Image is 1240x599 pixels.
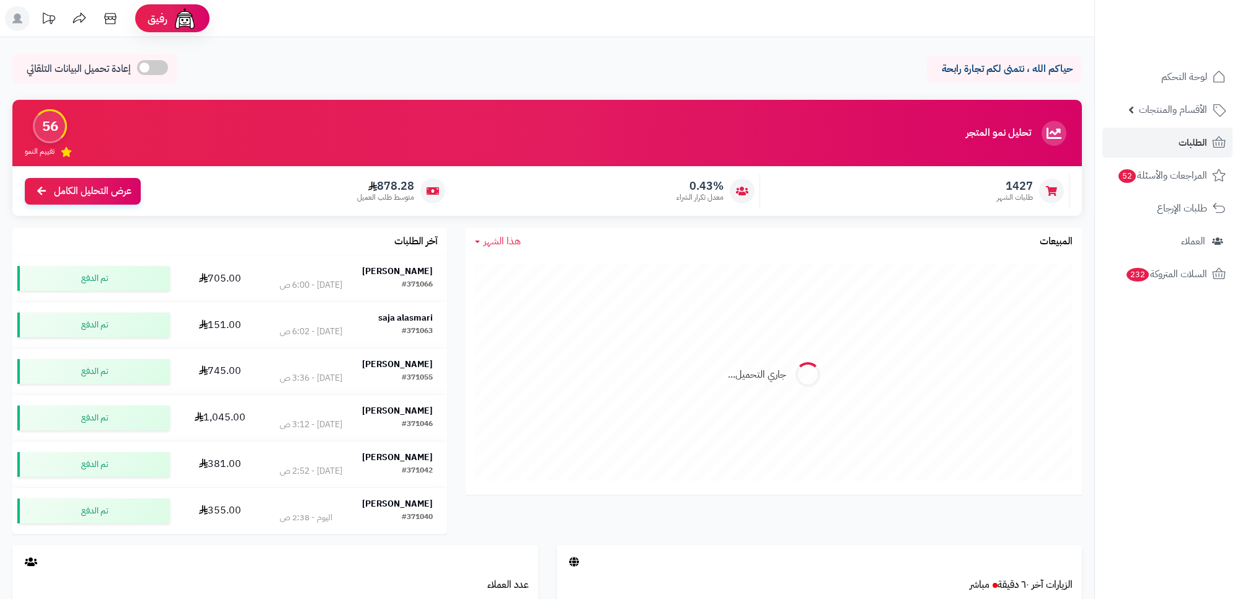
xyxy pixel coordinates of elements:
a: طلبات الإرجاع [1102,193,1233,223]
span: رفيق [148,11,167,26]
div: تم الدفع [17,499,170,523]
span: عرض التحليل الكامل [54,184,131,198]
a: تحديثات المنصة [33,6,64,34]
span: تقييم النمو [25,146,55,157]
span: لوحة التحكم [1161,68,1207,86]
div: [DATE] - 3:12 ص [280,419,342,431]
div: اليوم - 2:38 ص [280,512,332,524]
div: #371046 [402,419,433,431]
span: 878.28 [357,179,414,193]
span: 1427 [997,179,1033,193]
a: الزيارات آخر ٦٠ دقيقةمباشر [970,577,1073,592]
span: متوسط طلب العميل [357,192,414,203]
small: مباشر [970,577,990,592]
a: هذا الشهر [475,234,521,249]
div: تم الدفع [17,452,170,477]
td: 1,045.00 [175,395,265,441]
td: 355.00 [175,488,265,534]
td: 151.00 [175,302,265,348]
span: طلبات الإرجاع [1157,200,1207,217]
span: المراجعات والأسئلة [1117,167,1207,184]
div: تم الدفع [17,266,170,291]
td: 381.00 [175,441,265,487]
strong: [PERSON_NAME] [362,265,433,278]
strong: [PERSON_NAME] [362,451,433,464]
span: طلبات الشهر [997,192,1033,203]
div: #371042 [402,465,433,477]
td: 705.00 [175,255,265,301]
span: الأقسام والمنتجات [1139,101,1207,118]
div: [DATE] - 2:52 ص [280,465,342,477]
strong: saja alasmari [378,311,433,324]
td: 745.00 [175,348,265,394]
a: الطلبات [1102,128,1233,158]
strong: [PERSON_NAME] [362,497,433,510]
div: [DATE] - 6:02 ص [280,326,342,338]
span: هذا الشهر [484,234,521,249]
div: [DATE] - 3:36 ص [280,372,342,384]
p: حياكم الله ، نتمنى لكم تجارة رابحة [936,62,1073,76]
a: السلات المتروكة232 [1102,259,1233,289]
span: 52 [1118,169,1136,183]
div: تم الدفع [17,359,170,384]
a: العملاء [1102,226,1233,256]
strong: [PERSON_NAME] [362,358,433,371]
div: #371066 [402,279,433,291]
h3: آخر الطلبات [394,236,438,247]
span: 0.43% [676,179,724,193]
a: لوحة التحكم [1102,62,1233,92]
strong: [PERSON_NAME] [362,404,433,417]
span: إعادة تحميل البيانات التلقائي [27,62,131,76]
a: المراجعات والأسئلة52 [1102,161,1233,190]
div: جاري التحميل... [728,368,786,382]
span: العملاء [1181,233,1205,250]
span: الطلبات [1179,134,1207,151]
h3: المبيعات [1040,236,1073,247]
span: 232 [1127,268,1149,282]
img: logo-2.png [1156,35,1228,61]
a: عدد العملاء [487,577,529,592]
div: تم الدفع [17,406,170,430]
div: #371055 [402,372,433,384]
h3: تحليل نمو المتجر [966,128,1031,139]
div: #371063 [402,326,433,338]
span: معدل تكرار الشراء [676,192,724,203]
span: السلات المتروكة [1125,265,1207,283]
a: عرض التحليل الكامل [25,178,141,205]
div: #371040 [402,512,433,524]
div: [DATE] - 6:00 ص [280,279,342,291]
div: تم الدفع [17,313,170,337]
img: ai-face.png [172,6,197,31]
